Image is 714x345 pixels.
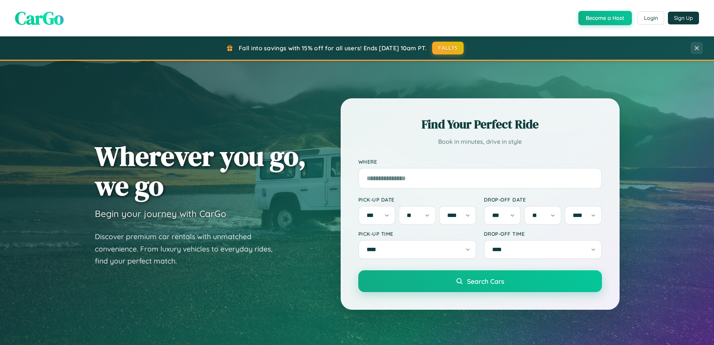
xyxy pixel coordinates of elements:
p: Discover premium car rentals with unmatched convenience. From luxury vehicles to everyday rides, ... [95,231,282,267]
h3: Begin your journey with CarGo [95,208,226,219]
span: CarGo [15,6,64,30]
label: Drop-off Time [484,231,602,237]
button: Become a Host [578,11,632,25]
button: Sign Up [668,12,699,24]
label: Where [358,158,602,165]
button: Search Cars [358,270,602,292]
label: Drop-off Date [484,196,602,203]
span: Fall into savings with 15% off for all users! Ends [DATE] 10am PT. [239,44,427,52]
h2: Find Your Perfect Ride [358,116,602,133]
h1: Wherever you go, we go [95,141,306,200]
label: Pick-up Date [358,196,476,203]
button: FALL15 [432,42,464,54]
button: Login [638,11,664,25]
p: Book in minutes, drive in style [358,136,602,147]
label: Pick-up Time [358,231,476,237]
span: Search Cars [467,277,504,285]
